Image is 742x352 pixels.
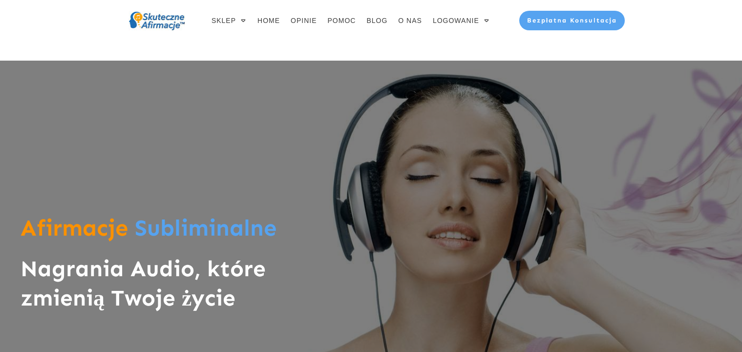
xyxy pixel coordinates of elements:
[21,254,314,323] h1: Nagrania Audio, które zmienią Twoje życie
[328,14,356,27] a: POMOC
[527,17,617,24] span: Bezpłatna Konsultacja
[135,214,276,242] span: Subliminalne
[519,11,625,30] a: Bezpłatna Konsultacja
[212,14,236,27] span: SKLEP
[21,214,128,242] span: Afirmacje
[257,14,280,27] a: HOME
[433,14,490,27] a: LOGOWANIE
[366,14,387,27] a: BLOG
[398,14,422,27] a: O NAS
[291,14,317,27] a: OPINIE
[433,14,479,27] span: LOGOWANIE
[212,14,247,27] a: SKLEP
